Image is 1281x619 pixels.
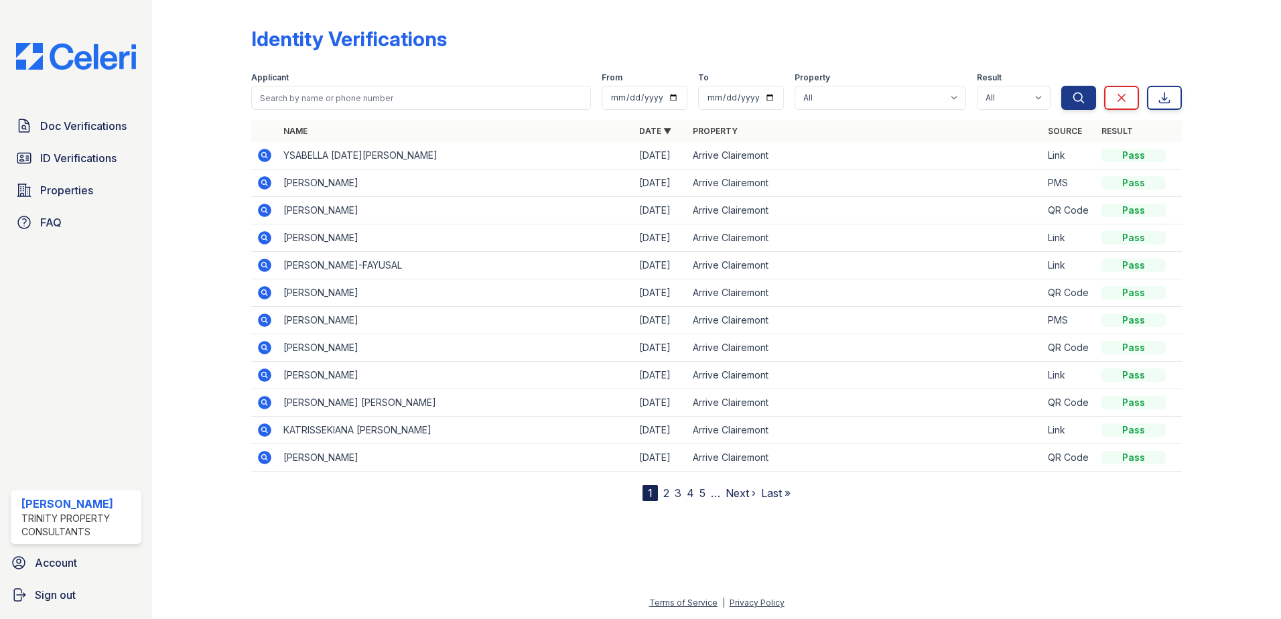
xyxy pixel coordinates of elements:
[251,86,591,110] input: Search by name or phone number
[699,486,705,500] a: 5
[663,486,669,500] a: 2
[5,581,147,608] a: Sign out
[687,389,1043,417] td: Arrive Clairemont
[40,118,127,134] span: Doc Verifications
[278,417,634,444] td: KATRISSEKIANA [PERSON_NAME]
[711,485,720,501] span: …
[1101,423,1166,437] div: Pass
[634,142,687,169] td: [DATE]
[687,362,1043,389] td: Arrive Clairemont
[634,417,687,444] td: [DATE]
[1042,389,1096,417] td: QR Code
[634,279,687,307] td: [DATE]
[634,252,687,279] td: [DATE]
[687,169,1043,197] td: Arrive Clairemont
[1048,126,1082,136] a: Source
[1101,286,1166,299] div: Pass
[5,43,147,70] img: CE_Logo_Blue-a8612792a0a2168367f1c8372b55b34899dd931a85d93a1a3d3e32e68fde9ad4.png
[730,598,785,608] a: Privacy Policy
[21,512,136,539] div: Trinity Property Consultants
[687,307,1043,334] td: Arrive Clairemont
[278,224,634,252] td: [PERSON_NAME]
[278,252,634,279] td: [PERSON_NAME]-FAYUSAL
[1042,252,1096,279] td: Link
[687,279,1043,307] td: Arrive Clairemont
[602,72,622,83] label: From
[1042,169,1096,197] td: PMS
[1101,149,1166,162] div: Pass
[634,362,687,389] td: [DATE]
[251,27,447,51] div: Identity Verifications
[761,486,791,500] a: Last »
[1042,362,1096,389] td: Link
[1042,444,1096,472] td: QR Code
[21,496,136,512] div: [PERSON_NAME]
[634,197,687,224] td: [DATE]
[643,485,658,501] div: 1
[698,72,709,83] label: To
[634,307,687,334] td: [DATE]
[1042,197,1096,224] td: QR Code
[283,126,308,136] a: Name
[278,279,634,307] td: [PERSON_NAME]
[278,197,634,224] td: [PERSON_NAME]
[795,72,830,83] label: Property
[634,444,687,472] td: [DATE]
[687,444,1043,472] td: Arrive Clairemont
[278,362,634,389] td: [PERSON_NAME]
[687,417,1043,444] td: Arrive Clairemont
[1042,142,1096,169] td: Link
[1042,307,1096,334] td: PMS
[687,142,1043,169] td: Arrive Clairemont
[40,182,93,198] span: Properties
[687,224,1043,252] td: Arrive Clairemont
[1042,224,1096,252] td: Link
[634,334,687,362] td: [DATE]
[634,169,687,197] td: [DATE]
[1101,176,1166,190] div: Pass
[278,142,634,169] td: YSABELLA [DATE][PERSON_NAME]
[1101,396,1166,409] div: Pass
[278,307,634,334] td: [PERSON_NAME]
[634,224,687,252] td: [DATE]
[687,486,694,500] a: 4
[278,389,634,417] td: [PERSON_NAME] [PERSON_NAME]
[1101,259,1166,272] div: Pass
[1101,314,1166,327] div: Pass
[11,113,141,139] a: Doc Verifications
[1101,368,1166,382] div: Pass
[675,486,681,500] a: 3
[278,334,634,362] td: [PERSON_NAME]
[1101,126,1133,136] a: Result
[1101,451,1166,464] div: Pass
[1042,417,1096,444] td: Link
[1042,279,1096,307] td: QR Code
[649,598,718,608] a: Terms of Service
[687,197,1043,224] td: Arrive Clairemont
[1101,341,1166,354] div: Pass
[40,150,117,166] span: ID Verifications
[11,209,141,236] a: FAQ
[1101,204,1166,217] div: Pass
[1101,231,1166,245] div: Pass
[687,334,1043,362] td: Arrive Clairemont
[687,252,1043,279] td: Arrive Clairemont
[693,126,738,136] a: Property
[35,587,76,603] span: Sign out
[278,169,634,197] td: [PERSON_NAME]
[634,389,687,417] td: [DATE]
[40,214,62,230] span: FAQ
[1042,334,1096,362] td: QR Code
[11,145,141,171] a: ID Verifications
[35,555,77,571] span: Account
[639,126,671,136] a: Date ▼
[11,177,141,204] a: Properties
[251,72,289,83] label: Applicant
[278,444,634,472] td: [PERSON_NAME]
[722,598,725,608] div: |
[5,549,147,576] a: Account
[977,72,1002,83] label: Result
[726,486,756,500] a: Next ›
